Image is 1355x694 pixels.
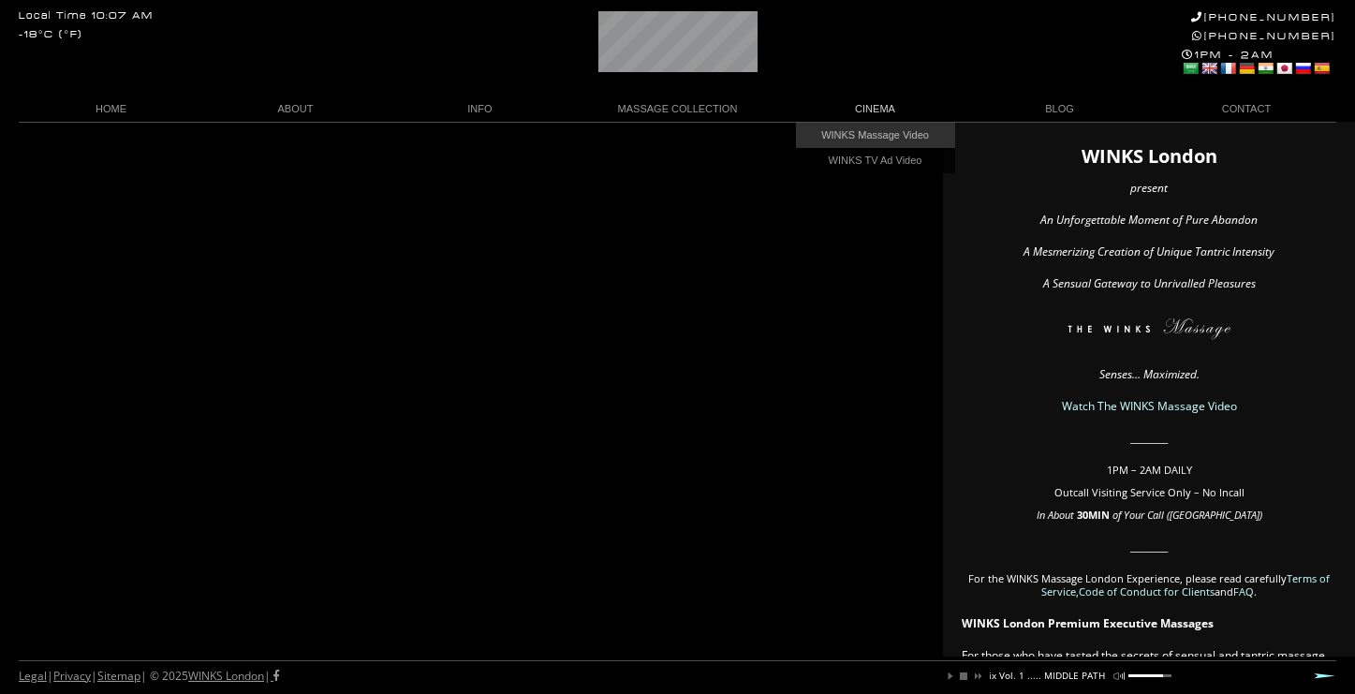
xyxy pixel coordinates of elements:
a: CONTACT [1152,96,1336,122]
a: [PHONE_NUMBER] [1192,30,1336,42]
a: English [1200,61,1217,76]
em: In About [1037,508,1074,522]
a: next [971,671,982,682]
a: Terms of Service [1041,571,1330,598]
span: 1PM – 2AM DAILY [1107,463,1192,477]
em: of Your Call ([GEOGRAPHIC_DATA]) [1112,508,1262,522]
a: HOME [19,96,203,122]
a: Next [1314,672,1336,679]
div: 1PM - 2AM [1182,49,1336,79]
span: For the WINKS Massage London Experience, please read carefully , and . [968,571,1330,598]
a: CINEMA [783,96,967,122]
span: Outcall Visiting Service Only – No Incall [1054,485,1245,499]
a: WINKS London [188,668,264,684]
a: Russian [1294,61,1311,76]
a: WINKS TV Ad Video [796,148,955,173]
a: Legal [19,668,47,684]
a: BLOG [967,96,1152,122]
strong: WINKS London Premium Executive Massages [962,615,1214,631]
a: Spanish [1313,61,1330,76]
img: The WINKS London Massage [1011,318,1287,347]
a: mute [1113,671,1125,682]
a: Sitemap [97,668,140,684]
a: MASSAGE COLLECTION [572,96,783,122]
a: Arabic [1182,61,1199,76]
div: Local Time 10:07 AM [19,11,154,22]
a: Japanese [1275,61,1292,76]
p: ________ [962,432,1336,445]
a: German [1238,61,1255,76]
em: Senses… Maximized. [1099,366,1200,382]
a: ABOUT [203,96,388,122]
a: Hindi [1257,61,1274,76]
strong: MIN [1088,508,1110,522]
a: play [945,671,956,682]
a: FAQ [1233,584,1254,598]
a: French [1219,61,1236,76]
div: -18°C (°F) [19,30,82,40]
a: stop [958,671,969,682]
em: present [1130,180,1168,196]
a: [PHONE_NUMBER] [1191,11,1336,23]
p: ________ [962,540,1336,554]
div: | | | © 2025 | [19,661,279,691]
a: Watch The WINKS Massage Video [1062,398,1237,414]
em: A Mesmerizing Creation of Unique Tantric Intensity [1024,244,1274,259]
a: Code of Conduct for Clients [1079,584,1215,598]
em: A Sensual Gateway to Unrivalled Pleasures [1043,275,1256,291]
em: An Unforgettable Moment of Pure Abandon [1040,212,1258,228]
span: 30 [1077,508,1088,522]
a: WINKS Massage Video [796,123,955,148]
a: Privacy [53,668,91,684]
h1: WINKS London [962,150,1336,163]
a: INFO [388,96,572,122]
